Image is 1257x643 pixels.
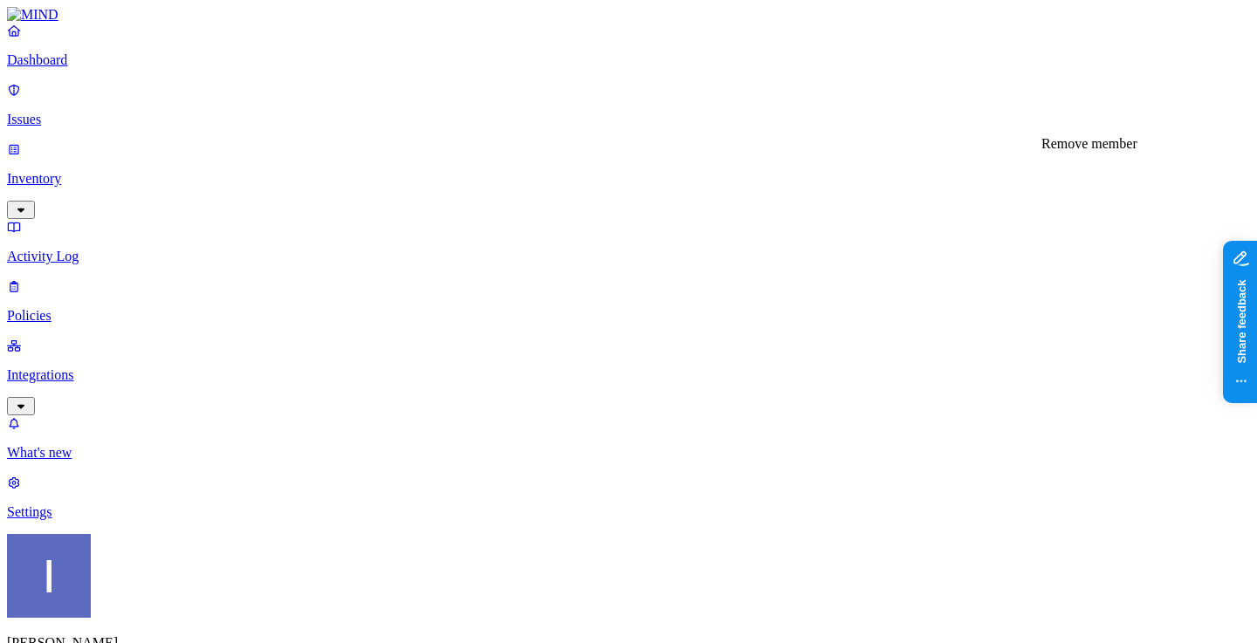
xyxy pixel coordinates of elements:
[1041,136,1137,152] div: Remove member
[7,308,1250,324] p: Policies
[7,23,1250,68] a: Dashboard
[7,338,1250,413] a: Integrations
[7,249,1250,264] p: Activity Log
[7,415,1250,461] a: What's new
[7,278,1250,324] a: Policies
[7,534,91,618] img: Itai Schwartz
[7,7,1250,23] a: MIND
[7,504,1250,520] p: Settings
[7,445,1250,461] p: What's new
[7,52,1250,68] p: Dashboard
[7,219,1250,264] a: Activity Log
[7,82,1250,127] a: Issues
[7,112,1250,127] p: Issues
[7,367,1250,383] p: Integrations
[7,171,1250,187] p: Inventory
[7,141,1250,216] a: Inventory
[7,475,1250,520] a: Settings
[7,7,58,23] img: MIND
